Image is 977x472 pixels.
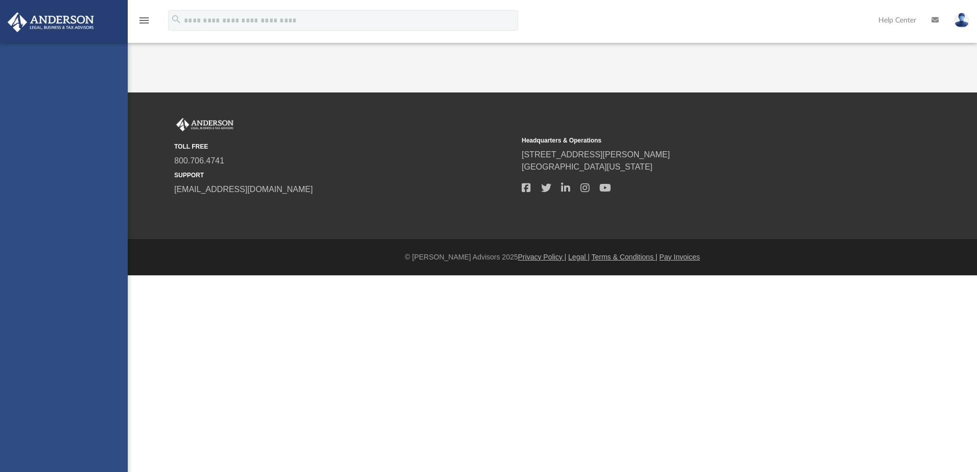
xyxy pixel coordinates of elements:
small: Headquarters & Operations [522,136,862,145]
i: menu [138,14,150,27]
div: © [PERSON_NAME] Advisors 2025 [128,252,977,263]
a: [EMAIL_ADDRESS][DOMAIN_NAME] [174,185,313,194]
a: 800.706.4741 [174,156,224,165]
img: Anderson Advisors Platinum Portal [5,12,97,32]
img: User Pic [954,13,969,28]
a: Terms & Conditions | [592,253,658,261]
a: [STREET_ADDRESS][PERSON_NAME] [522,150,670,159]
small: SUPPORT [174,171,515,180]
img: Anderson Advisors Platinum Portal [174,118,236,131]
i: search [171,14,182,25]
a: Legal | [568,253,590,261]
a: Privacy Policy | [518,253,567,261]
a: Pay Invoices [659,253,700,261]
a: menu [138,19,150,27]
a: [GEOGRAPHIC_DATA][US_STATE] [522,162,653,171]
small: TOLL FREE [174,142,515,151]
